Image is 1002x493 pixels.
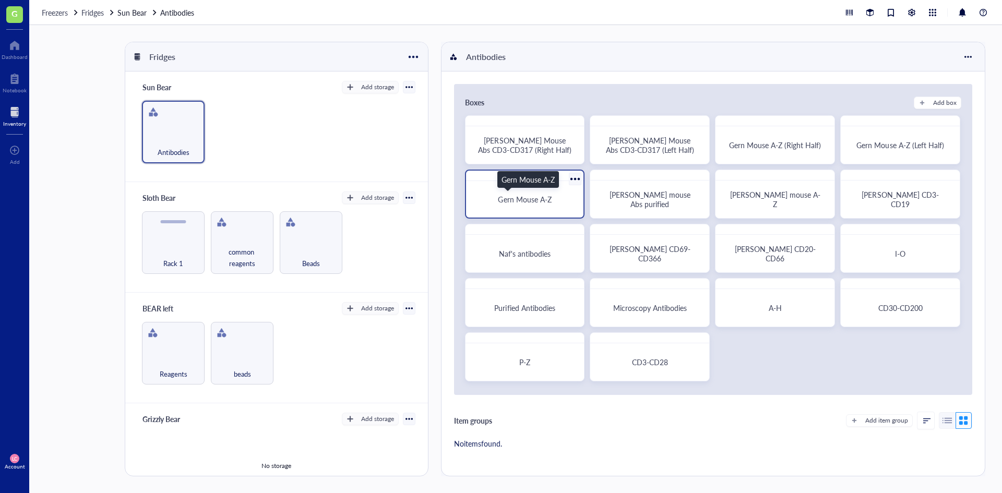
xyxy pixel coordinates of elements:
div: Add box [933,98,957,107]
div: Fridges [145,48,207,66]
a: Dashboard [2,37,28,60]
button: Add box [914,97,961,109]
span: [PERSON_NAME] CD20- CD66 [735,244,818,263]
div: Add storage [361,414,394,424]
span: [PERSON_NAME] Mouse Abs CD3-CD317 (Right Half) [478,135,571,155]
a: Notebook [3,70,27,93]
div: Account [5,463,25,470]
div: Grizzly Bear [138,412,200,426]
a: Inventory [3,104,26,127]
div: No items found. [454,438,502,449]
div: Add storage [361,304,394,313]
div: Sun Bear [138,80,200,94]
div: Gern Mouse A-Z [502,174,555,185]
div: Sloth Bear [138,190,200,205]
span: CD30-CD200 [878,303,923,313]
span: Fridges [81,7,104,18]
div: Notebook [3,87,27,93]
a: Freezers [42,7,79,18]
span: A-H [769,303,782,313]
span: common reagents [216,246,269,269]
div: Inventory [3,121,26,127]
span: I-O [895,248,905,259]
div: Dashboard [2,54,28,60]
span: [PERSON_NAME] mouse A-Z [730,189,820,209]
span: Rack 1 [163,258,183,269]
span: Naf's antibodies [499,248,551,259]
span: CD3-CD28 [632,357,668,367]
button: Add storage [342,191,399,204]
span: Antibodies [158,147,189,158]
button: Add storage [342,81,399,93]
span: Freezers [42,7,68,18]
span: [PERSON_NAME] Mouse Abs CD3-CD317 (Left Half) [606,135,694,155]
div: Add storage [361,193,394,202]
div: Add item group [865,416,908,425]
div: Antibodies [461,48,524,66]
button: Add item group [846,414,913,427]
div: BEAR left [138,301,200,316]
a: Sun BearAntibodies [117,7,196,18]
span: G [11,7,18,20]
div: Item groups [454,415,492,426]
span: LC [12,456,18,462]
span: beads [234,368,251,380]
div: Boxes [465,97,484,109]
span: Microscopy Antibodies [613,303,687,313]
div: Add [10,159,20,165]
span: Purified Antibodies [494,303,555,313]
span: Gern Mouse A-Z (Left Half) [856,140,944,150]
div: No storage [261,461,291,471]
span: [PERSON_NAME] mouse Abs purified [610,189,693,209]
span: P-Z [519,357,530,367]
button: Add storage [342,302,399,315]
span: Gern Mouse A-Z (Right Half) [729,140,821,150]
div: Add storage [361,82,394,92]
a: Fridges [81,7,115,18]
span: [PERSON_NAME] CD69- CD366 [610,244,693,263]
span: Beads [302,258,320,269]
span: Reagents [160,368,187,380]
span: Gern Mouse A-Z [498,194,551,205]
button: Add storage [342,413,399,425]
span: [PERSON_NAME] CD3- CD19 [862,189,940,209]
